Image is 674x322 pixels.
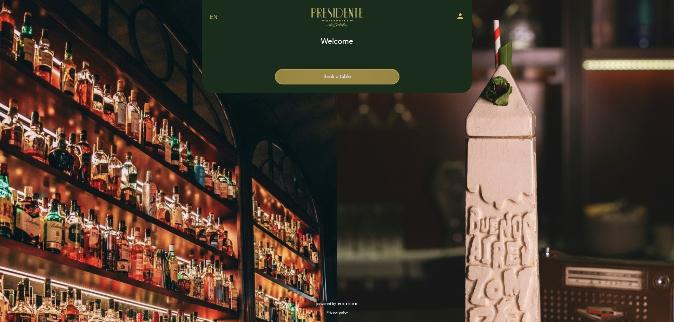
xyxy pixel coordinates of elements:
[326,310,348,315] a: Privacy policy
[456,12,464,23] button: person
[316,301,336,306] span: powered by
[293,8,381,27] a: Presidente [PERSON_NAME]
[316,301,358,306] a: powered by
[321,37,353,46] h1: Welcome
[275,69,399,84] button: Book a table
[456,12,464,20] i: person
[338,302,358,306] img: MEITRE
